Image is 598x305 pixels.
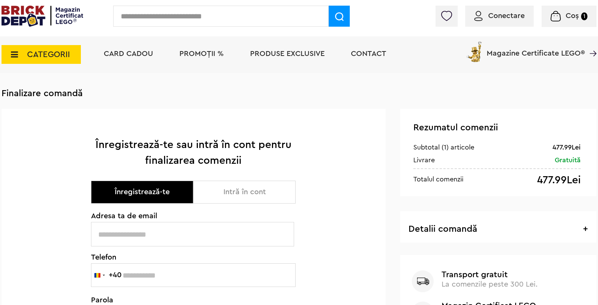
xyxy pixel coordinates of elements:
button: Înregistrează-te [91,181,193,204]
h3: Finalizare comandă [2,88,596,99]
span: Telefon [91,254,296,261]
span: CATEGORII [27,50,70,59]
div: Gratuită [555,156,581,165]
a: Produse exclusive [250,50,325,57]
div: 477.99Lei [537,175,581,186]
button: Intră în cont [193,181,296,204]
span: Conectare [488,12,525,20]
div: Livrare [413,156,435,165]
span: Parola [91,296,296,304]
div: +40 [109,271,121,279]
a: Conectare [474,12,525,20]
span: + [583,225,588,234]
button: Selected country [91,264,121,287]
small: 1 [581,12,587,20]
div: Totalul comenzii [413,175,463,184]
b: Transport gratuit [442,270,591,279]
span: Rezumatul comenzii [413,123,498,132]
span: Coș [566,12,579,20]
div: Subtotal (1) articole [413,143,474,152]
a: Card Cadou [104,50,153,57]
h3: Detalii comandă [408,225,588,234]
h1: Înregistrează-te sau intră în cont pentru finalizarea comenzii [91,137,296,168]
a: PROMOȚII % [179,50,224,57]
span: Magazine Certificate LEGO® [487,40,585,57]
a: Magazine Certificate LEGO® [585,40,596,47]
img: Transport gratuit [412,270,434,292]
div: 477.99Lei [552,143,581,152]
a: Contact [351,50,386,57]
span: La comenzile peste 300 Lei. [442,281,538,288]
span: Adresa ta de email [91,212,296,220]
